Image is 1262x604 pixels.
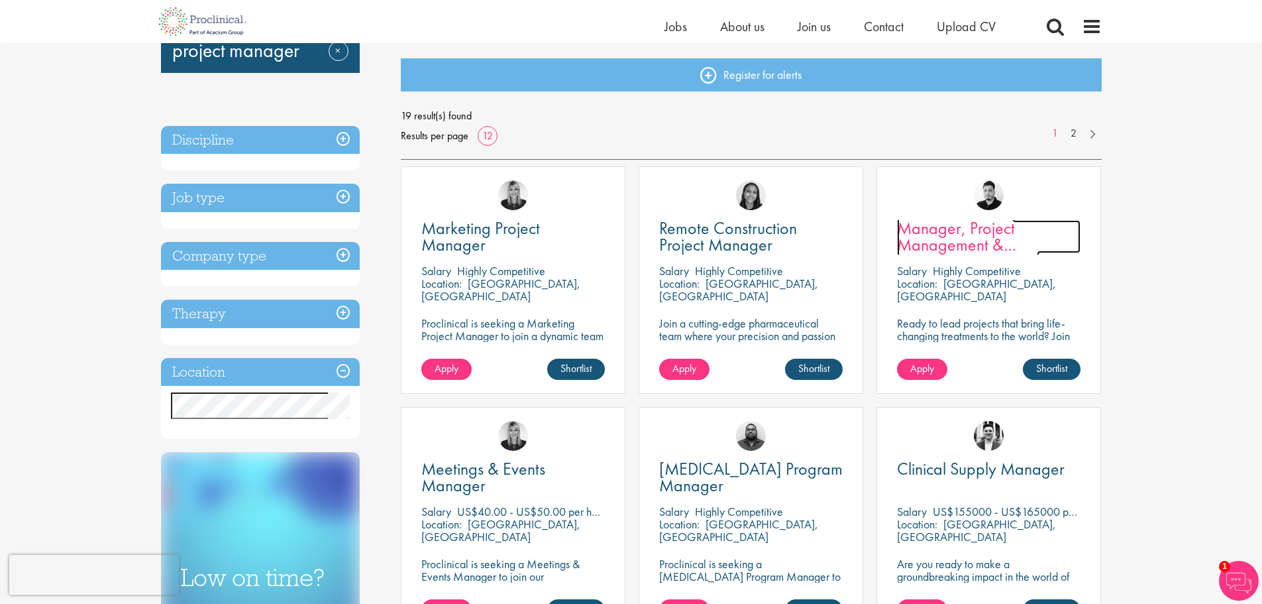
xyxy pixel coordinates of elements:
span: Salary [659,263,689,278]
p: [GEOGRAPHIC_DATA], [GEOGRAPHIC_DATA] [421,516,580,544]
p: [GEOGRAPHIC_DATA], [GEOGRAPHIC_DATA] [659,516,818,544]
span: Location: [659,276,700,291]
span: 1 [1219,561,1230,572]
p: [GEOGRAPHIC_DATA], [GEOGRAPHIC_DATA] [421,276,580,304]
a: Remove [329,41,348,80]
a: Shortlist [785,359,843,380]
iframe: reCAPTCHA [9,555,179,595]
img: Eloise Coly [736,180,766,210]
p: [GEOGRAPHIC_DATA], [GEOGRAPHIC_DATA] [897,276,1056,304]
a: 12 [478,129,498,143]
a: Shortlist [547,359,605,380]
img: Edward Little [974,421,1004,451]
a: About us [720,18,764,35]
span: Results per page [401,126,468,146]
a: Manager, Project Management & Operational Delivery [897,220,1080,253]
a: Marketing Project Manager [421,220,605,253]
a: Jobs [664,18,687,35]
p: US$40.00 - US$50.00 per hour [457,504,606,519]
p: Highly Competitive [933,263,1021,278]
p: Ready to lead projects that bring life-changing treatments to the world? Join our client at the f... [897,317,1080,380]
h3: Low on time? [181,565,340,591]
p: US$155000 - US$165000 per annum [933,504,1110,519]
img: Chatbot [1219,561,1259,601]
span: [MEDICAL_DATA] Program Manager [659,457,843,497]
span: Salary [659,504,689,519]
span: Salary [421,504,451,519]
a: Apply [421,359,472,380]
p: [GEOGRAPHIC_DATA], [GEOGRAPHIC_DATA] [897,516,1056,544]
h3: Company type [161,242,360,271]
span: Location: [659,516,700,532]
span: Remote Construction Project Manager [659,217,797,256]
a: Apply [897,359,947,380]
p: Highly Competitive [695,504,783,519]
a: 1 [1045,126,1065,141]
span: Salary [897,263,927,278]
span: Location: [421,516,462,532]
span: Marketing Project Manager [421,217,540,256]
img: Janelle Jones [498,421,528,451]
p: Proclinical is seeking a Marketing Project Manager to join a dynamic team in [GEOGRAPHIC_DATA], [... [421,317,605,367]
a: 2 [1064,126,1083,141]
h3: Therapy [161,300,360,328]
img: Janelle Jones [498,180,528,210]
span: Clinical Supply Manager [897,457,1065,480]
a: Contact [864,18,904,35]
span: Apply [910,361,934,375]
a: Apply [659,359,710,380]
span: Apply [672,361,696,375]
span: Location: [897,516,937,532]
a: Upload CV [937,18,996,35]
span: Location: [897,276,937,291]
span: Salary [421,263,451,278]
span: Manager, Project Management & Operational Delivery [897,217,1039,272]
a: [MEDICAL_DATA] Program Manager [659,461,843,494]
div: project manager [161,16,360,73]
p: Highly Competitive [457,263,545,278]
span: 19 result(s) found [401,106,1102,126]
a: Shortlist [1023,359,1080,380]
h3: Discipline [161,126,360,154]
a: Remote Construction Project Manager [659,220,843,253]
span: Meetings & Events Manager [421,457,545,497]
a: Register for alerts [401,58,1102,91]
a: Join us [798,18,831,35]
p: Highly Competitive [695,263,783,278]
h3: Location [161,358,360,387]
a: Meetings & Events Manager [421,461,605,494]
img: Anderson Maldonado [974,180,1004,210]
a: Clinical Supply Manager [897,461,1080,477]
span: Location: [421,276,462,291]
span: Apply [435,361,458,375]
span: Salary [897,504,927,519]
p: [GEOGRAPHIC_DATA], [GEOGRAPHIC_DATA] [659,276,818,304]
img: Ashley Bennett [736,421,766,451]
p: Join a cutting-edge pharmaceutical team where your precision and passion for quality will help sh... [659,317,843,367]
h3: Job type [161,184,360,212]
